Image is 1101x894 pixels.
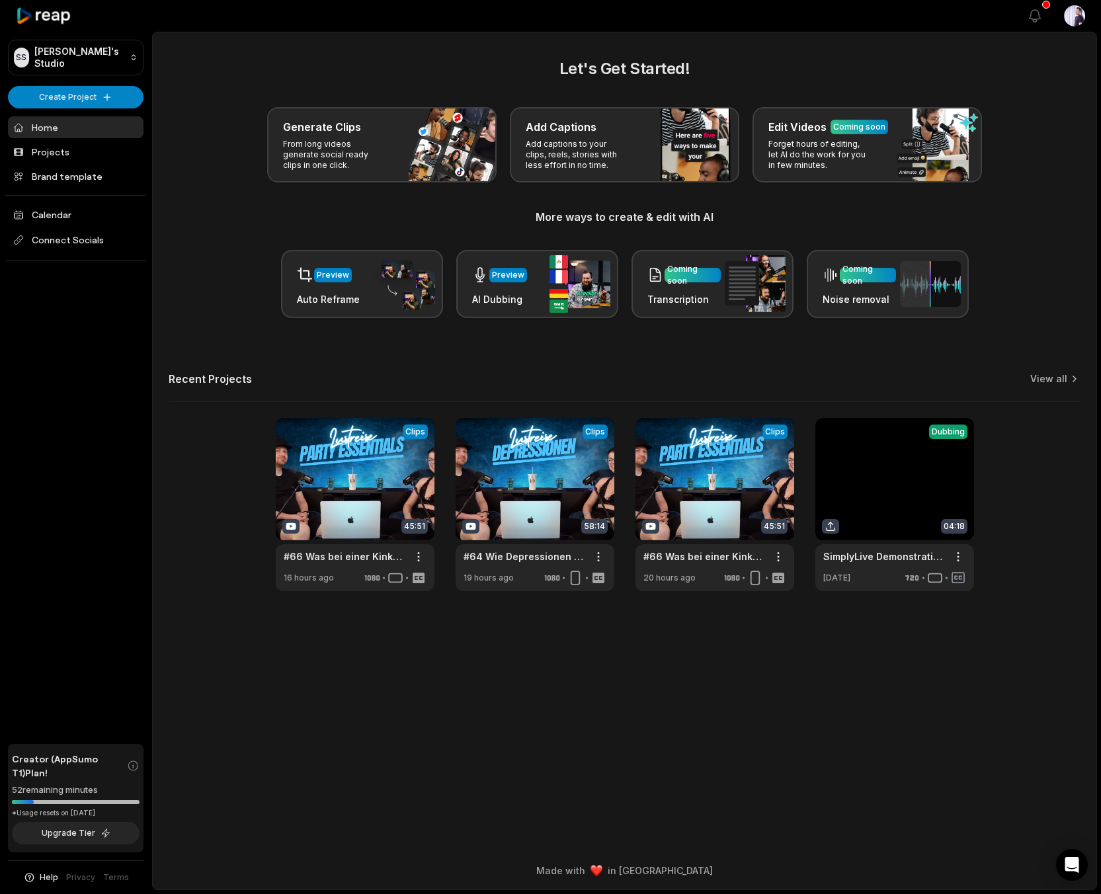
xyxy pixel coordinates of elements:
[647,292,721,306] h3: Transcription
[725,255,786,312] img: transcription.png
[823,549,945,563] a: SimplyLive Demonstration_ All-in-One Live Production
[8,165,143,187] a: Brand template
[317,269,349,281] div: Preview
[40,872,58,883] span: Help
[842,263,893,287] div: Coming soon
[900,261,961,307] img: noise_removal.png
[169,209,1081,225] h3: More ways to create & edit with AI
[12,752,127,780] span: Creator (AppSumo T1) Plan!
[169,57,1081,81] h2: Let's Get Started!
[12,784,140,797] div: 52 remaining minutes
[8,86,143,108] button: Create Project
[643,549,765,563] a: #66 Was bei einer Kinky Party nicht fehlen darf | Whats in our Bag Flowers & Bees Edition
[34,46,124,69] p: [PERSON_NAME]'s Studio
[169,372,252,386] h2: Recent Projects
[526,139,628,171] p: Add captions to your clips, reels, stories with less effort in no time.
[8,141,143,163] a: Projects
[526,119,596,135] h3: Add Captions
[492,269,524,281] div: Preview
[550,255,610,313] img: ai_dubbing.png
[297,292,360,306] h3: Auto Reframe
[103,872,129,883] a: Terms
[823,292,896,306] h3: Noise removal
[283,119,361,135] h3: Generate Clips
[12,808,140,818] div: *Usage resets on [DATE]
[284,549,405,563] a: #66 Was bei einer Kinky Party nicht fehlen darf | Whats in our Bag Flowers & Bees Edition
[768,139,871,171] p: Forget hours of editing, let AI do the work for you in few minutes.
[14,48,29,67] div: SS
[1056,849,1088,881] div: Open Intercom Messenger
[472,292,527,306] h3: AI Dubbing
[8,116,143,138] a: Home
[23,872,58,883] button: Help
[66,872,95,883] a: Privacy
[283,139,386,171] p: From long videos generate social ready clips in one click.
[464,549,585,563] a: #64 Wie Depressionen und ADHS unser Leben beeinflussen | Mentale Gesundheit
[8,204,143,225] a: Calendar
[374,259,435,310] img: auto_reframe.png
[12,822,140,844] button: Upgrade Tier
[591,865,602,877] img: heart emoji
[165,864,1084,877] div: Made with in [GEOGRAPHIC_DATA]
[768,119,827,135] h3: Edit Videos
[667,263,718,287] div: Coming soon
[8,228,143,252] span: Connect Socials
[833,121,885,133] div: Coming soon
[1030,372,1067,386] a: View all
